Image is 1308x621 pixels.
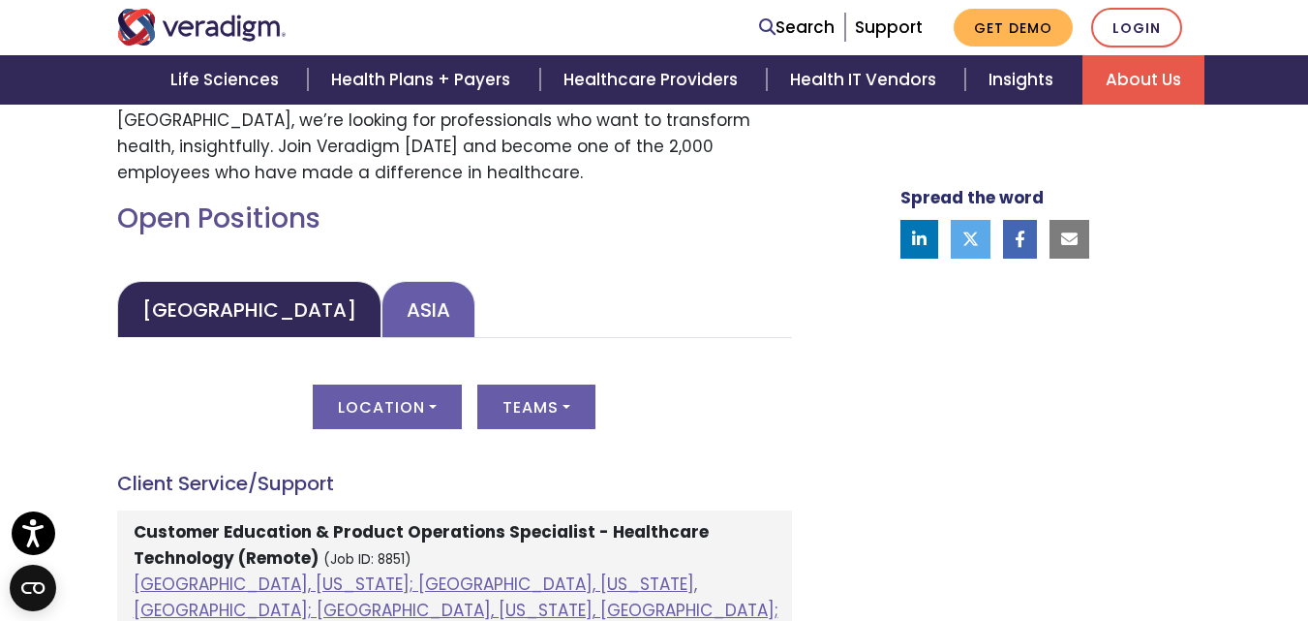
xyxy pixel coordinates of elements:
[1091,8,1182,47] a: Login
[117,472,792,495] h4: Client Service/Support
[117,202,792,235] h2: Open Positions
[767,55,965,105] a: Health IT Vendors
[117,28,792,186] p: Join a passionate team of dedicated associates who work side-by-side with caregivers, developers,...
[381,281,475,338] a: Asia
[308,55,539,105] a: Health Plans + Payers
[954,9,1073,47] a: Get Demo
[323,550,411,569] small: (Job ID: 8851)
[147,55,308,105] a: Life Sciences
[134,520,709,570] strong: Customer Education & Product Operations Specialist - Healthcare Technology (Remote)
[477,385,595,429] button: Teams
[855,16,923,39] a: Support
[1082,55,1204,105] a: About Us
[117,281,381,338] a: [GEOGRAPHIC_DATA]
[10,565,56,611] button: Open CMP widget
[965,55,1082,105] a: Insights
[117,9,287,46] img: Veradigm logo
[313,385,462,429] button: Location
[540,55,767,105] a: Healthcare Providers
[900,186,1044,209] strong: Spread the word
[759,15,835,41] a: Search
